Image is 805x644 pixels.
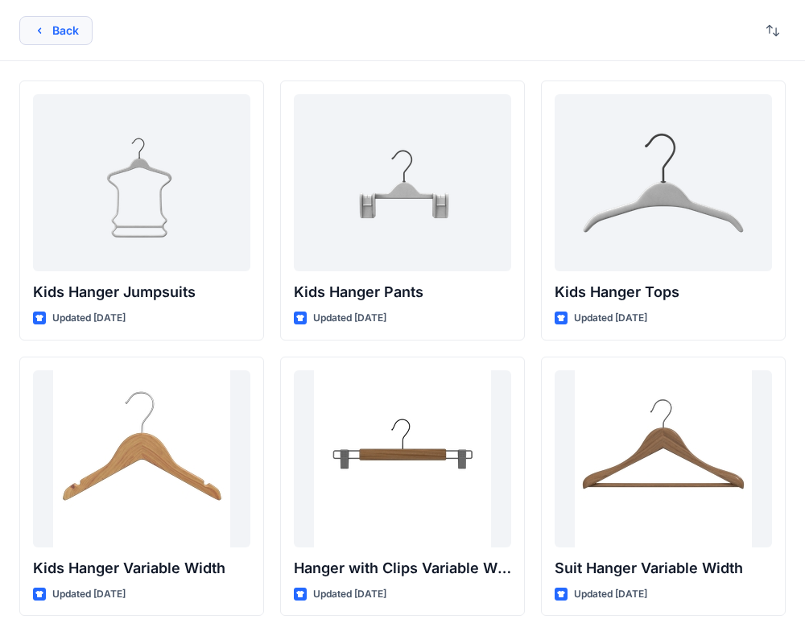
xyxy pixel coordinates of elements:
[313,310,386,327] p: Updated [DATE]
[555,281,772,303] p: Kids Hanger Tops
[52,586,126,603] p: Updated [DATE]
[294,94,511,271] a: Kids Hanger Pants
[52,310,126,327] p: Updated [DATE]
[574,310,647,327] p: Updated [DATE]
[555,94,772,271] a: Kids Hanger Tops
[294,281,511,303] p: Kids Hanger Pants
[555,370,772,547] a: Suit Hanger Variable Width
[33,94,250,271] a: Kids Hanger Jumpsuits
[33,281,250,303] p: Kids Hanger Jumpsuits
[313,586,386,603] p: Updated [DATE]
[33,370,250,547] a: Kids Hanger Variable Width
[574,586,647,603] p: Updated [DATE]
[294,370,511,547] a: Hanger with Clips Variable Width
[555,557,772,580] p: Suit Hanger Variable Width
[294,557,511,580] p: Hanger with Clips Variable Width
[33,557,250,580] p: Kids Hanger Variable Width
[19,16,93,45] button: Back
